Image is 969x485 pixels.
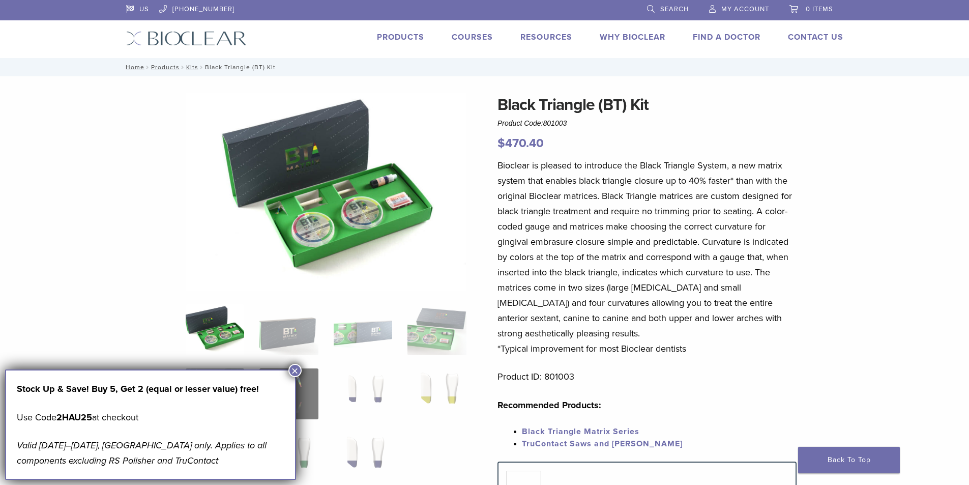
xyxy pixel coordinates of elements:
p: Bioclear is pleased to introduce the Black Triangle System, a new matrix system that enables blac... [497,158,797,356]
a: Find A Doctor [693,32,760,42]
img: Black Triangle (BT) Kit - Image 3 [334,304,392,355]
bdi: 470.40 [497,136,544,151]
img: Intro Black Triangle Kit-6 - Copy [186,93,466,291]
span: 801003 [543,119,567,127]
a: Products [151,64,180,71]
nav: Black Triangle (BT) Kit [119,58,851,76]
span: 0 items [806,5,833,13]
span: Product Code: [497,119,567,127]
img: Bioclear [126,31,247,46]
img: Black Triangle (BT) Kit - Image 11 [334,433,392,483]
p: Product ID: 801003 [497,369,797,384]
img: Black Triangle (BT) Kit - Image 2 [259,304,318,355]
span: $ [497,136,505,151]
em: Valid [DATE]–[DATE], [GEOGRAPHIC_DATA] only. Applies to all components excluding RS Polisher and ... [17,440,267,466]
strong: 2HAU25 [56,412,92,423]
span: Search [660,5,689,13]
a: Why Bioclear [600,32,665,42]
p: Use Code at checkout [17,410,284,425]
a: Resources [520,32,572,42]
img: Black Triangle (BT) Kit - Image 4 [407,304,466,355]
span: / [180,65,186,70]
a: Products [377,32,424,42]
img: Intro-Black-Triangle-Kit-6-Copy-e1548792917662-324x324.jpg [186,304,244,355]
strong: Recommended Products: [497,400,601,411]
a: Courses [452,32,493,42]
span: / [198,65,205,70]
a: Contact Us [788,32,843,42]
button: Close [288,364,302,377]
img: Black Triangle (BT) Kit - Image 5 [186,368,244,419]
a: Home [123,64,144,71]
img: Black Triangle (BT) Kit - Image 8 [407,368,466,419]
a: Back To Top [798,447,900,473]
a: Kits [186,64,198,71]
a: TruContact Saws and [PERSON_NAME] [522,439,683,449]
a: Black Triangle Matrix Series [522,426,639,437]
strong: Stock Up & Save! Buy 5, Get 2 (equal or lesser value) free! [17,383,259,394]
img: Black Triangle (BT) Kit - Image 6 [259,368,318,419]
img: Black Triangle (BT) Kit - Image 7 [334,368,392,419]
span: / [144,65,151,70]
span: My Account [721,5,769,13]
h1: Black Triangle (BT) Kit [497,93,797,117]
